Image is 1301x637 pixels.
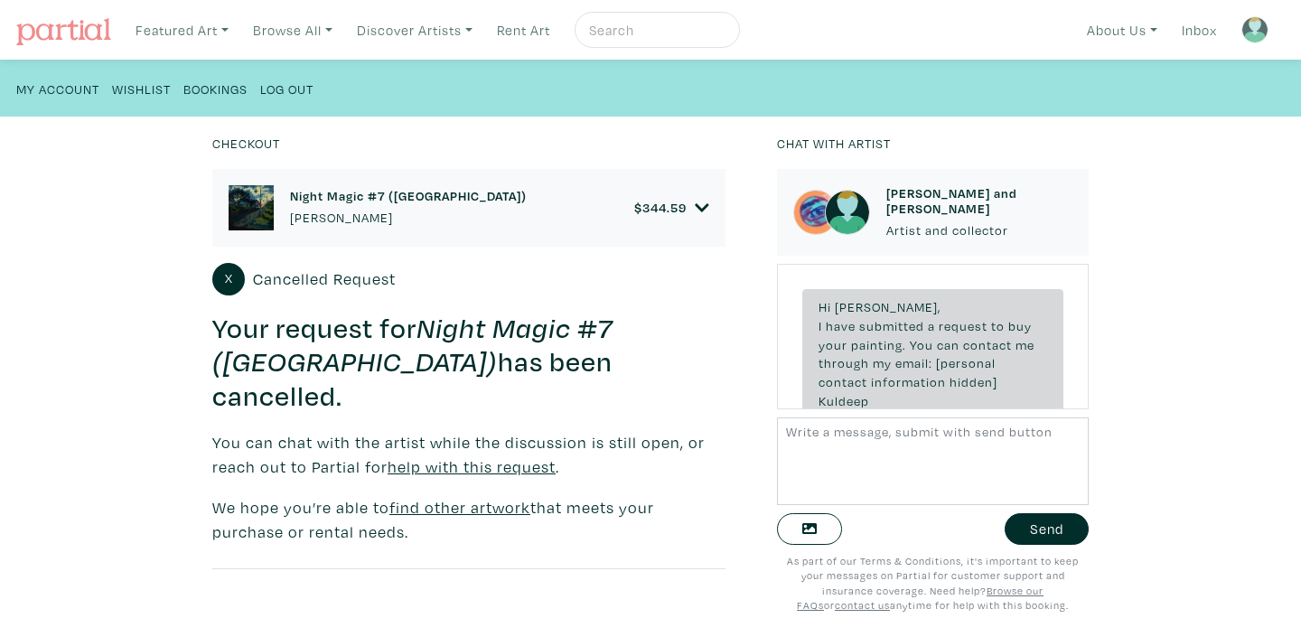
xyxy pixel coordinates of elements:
a: My Account [16,76,99,100]
span: Cancelled Request [253,267,396,291]
a: Inbox [1174,12,1225,49]
p: We hope you’re able to that meets your purchase or rental needs. [212,495,725,544]
p: You can chat with the artist while the discussion is still open, or reach out to Partial for . [212,430,725,479]
img: avatar.png [1241,16,1268,43]
span: You [910,336,933,353]
span: a [928,317,935,334]
small: Chat with artist [777,135,891,152]
span: hidden] [950,373,997,390]
a: Rent Art [489,12,558,49]
span: your [819,336,847,353]
h6: $ [634,200,687,215]
span: contact [963,336,1012,353]
img: avatar.png [825,190,870,235]
a: Featured Art [127,12,237,49]
img: phpThumb.php [229,185,274,230]
h6: Night Magic #7 ([GEOGRAPHIC_DATA]) [290,188,527,203]
span: I [819,317,822,334]
span: to [991,317,1005,334]
img: phpThumb.php [793,190,838,235]
span: can [937,336,959,353]
span: my [873,354,892,371]
span: contact [819,373,867,390]
a: Bookings [183,76,248,100]
p: [PERSON_NAME] [290,208,527,228]
h6: [PERSON_NAME] and [PERSON_NAME] [886,185,1072,217]
a: Browse our FAQs [797,584,1044,613]
a: Night Magic #7 ([GEOGRAPHIC_DATA]) [PERSON_NAME] [290,188,527,227]
a: Wishlist [112,76,171,100]
em: Night Magic #7 ([GEOGRAPHIC_DATA]) [212,312,613,379]
span: Hi [819,298,831,315]
span: buy [1008,317,1032,334]
small: As part of our Terms & Conditions, it's important to keep your messages on Partial for customer s... [787,554,1079,613]
span: submitted [859,317,924,334]
a: $344.59 [634,200,709,216]
a: contact us [835,598,890,612]
span: [PERSON_NAME], [835,298,941,315]
p: Artist and collector [886,220,1072,240]
input: Search [587,19,723,42]
span: painting. [851,336,906,353]
span: me [1016,336,1034,353]
span: [personal [936,354,996,371]
a: find other artwork [389,497,530,518]
small: Checkout [212,135,280,152]
span: have [826,317,856,334]
small: My Account [16,80,99,98]
small: Wishlist [112,80,171,98]
small: Log Out [260,80,314,98]
button: Send [1005,513,1089,545]
a: About Us [1079,12,1165,49]
span: information [871,373,946,390]
span: email: [895,354,932,371]
a: Log Out [260,76,314,100]
span: Kuldeep [819,392,869,409]
span: request [939,317,987,334]
span: 344.59 [642,199,687,216]
span: through [819,354,869,371]
small: X [225,272,233,285]
a: Browse All [245,12,341,49]
a: help with this request [388,456,556,477]
h3: Your request for has been cancelled. [212,312,725,414]
small: Bookings [183,80,248,98]
a: Discover Artists [349,12,481,49]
